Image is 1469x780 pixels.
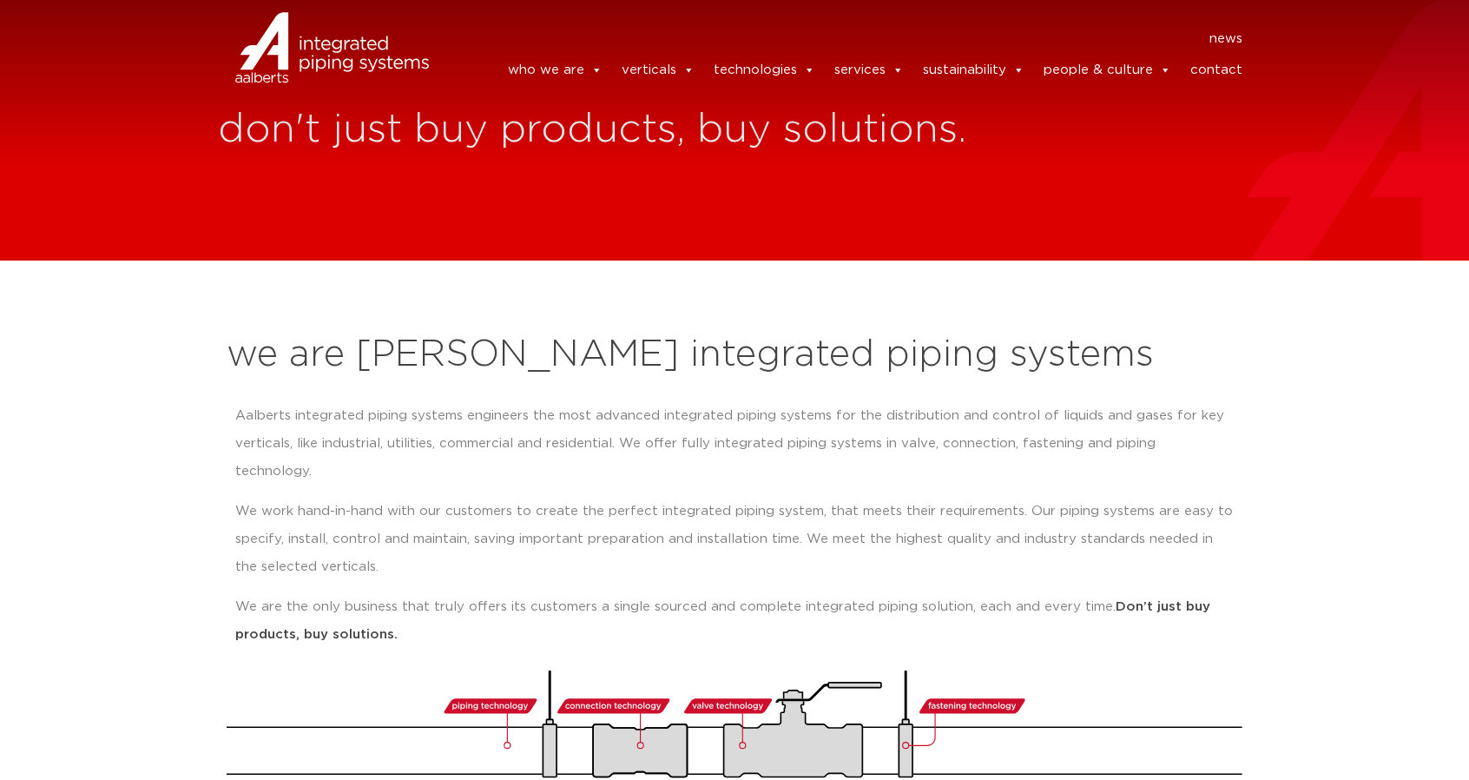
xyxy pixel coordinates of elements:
[235,498,1234,581] p: We work hand-in-hand with our customers to create the perfect integrated piping system, that meet...
[235,593,1234,649] p: We are the only business that truly offers its customers a single sourced and complete integrated...
[508,53,603,88] a: who we are
[1190,53,1242,88] a: contact
[834,53,904,88] a: services
[622,53,695,88] a: verticals
[454,25,1242,53] nav: Menu
[923,53,1024,88] a: sustainability
[714,53,815,88] a: technologies
[235,402,1234,486] p: Aalberts integrated piping systems engineers the most advanced integrated piping systems for the ...
[227,334,1242,376] h2: we are [PERSON_NAME] integrated piping systems
[1044,53,1171,88] a: people & culture
[1209,25,1242,53] a: news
